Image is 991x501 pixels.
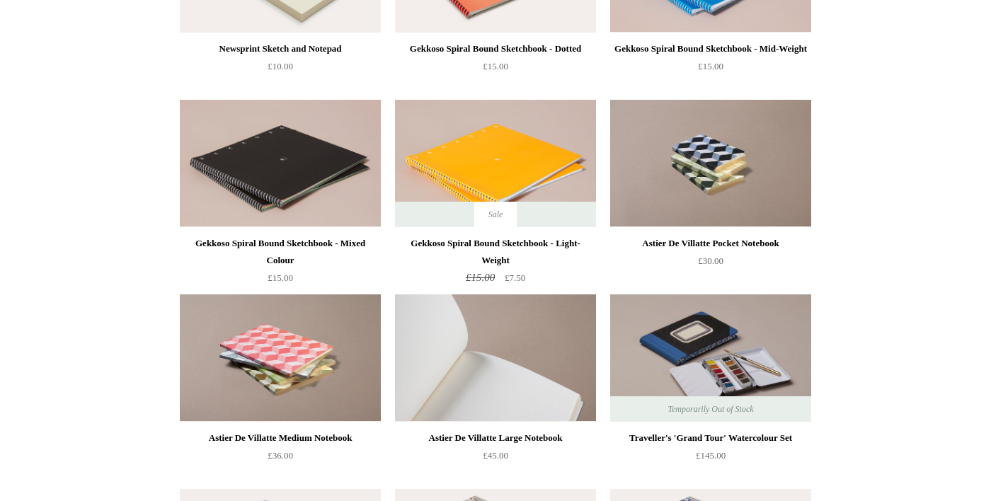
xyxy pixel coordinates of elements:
[395,100,596,227] img: Gekkoso Spiral Bound Sketchbook - Light-Weight
[653,396,767,422] span: Temporarily Out of Stock
[474,202,517,227] span: Sale
[395,40,596,98] a: Gekkoso Spiral Bound Sketchbook - Dotted £15.00
[183,235,377,269] div: Gekkoso Spiral Bound Sketchbook - Mixed Colour
[395,294,596,422] a: Astier De Villatte Large Notebook Astier De Villatte Large Notebook
[483,61,508,71] span: £15.00
[696,450,726,461] span: £145.00
[610,100,811,227] img: Astier De Villatte Pocket Notebook
[399,40,592,57] div: Gekkoso Spiral Bound Sketchbook - Dotted
[610,235,811,293] a: Astier De Villatte Pocket Notebook £30.00
[466,272,495,283] span: £15.00
[268,450,293,461] span: £36.00
[614,235,808,252] div: Astier De Villatte Pocket Notebook
[180,430,381,488] a: Astier De Villatte Medium Notebook £36.00
[614,430,808,447] div: Traveller's 'Grand Tour' Watercolour Set
[399,235,592,269] div: Gekkoso Spiral Bound Sketchbook - Light-Weight
[180,294,381,422] img: Astier De Villatte Medium Notebook
[505,272,525,283] span: £7.50
[614,40,808,57] div: Gekkoso Spiral Bound Sketchbook - Mid-Weight
[183,430,377,447] div: Astier De Villatte Medium Notebook
[268,61,293,71] span: £10.00
[395,100,596,227] a: Gekkoso Spiral Bound Sketchbook - Light-Weight Gekkoso Spiral Bound Sketchbook - Light-Weight Sale
[610,294,811,422] a: Traveller's 'Grand Tour' Watercolour Set Traveller's 'Grand Tour' Watercolour Set Temporarily Out...
[395,294,596,422] img: Astier De Villatte Large Notebook
[610,100,811,227] a: Astier De Villatte Pocket Notebook Astier De Villatte Pocket Notebook
[395,235,596,293] a: Gekkoso Spiral Bound Sketchbook - Light-Weight £15.00 £7.50
[183,40,377,57] div: Newsprint Sketch and Notepad
[399,430,592,447] div: Astier De Villatte Large Notebook
[268,272,293,283] span: £15.00
[610,40,811,98] a: Gekkoso Spiral Bound Sketchbook - Mid-Weight £15.00
[698,255,723,266] span: £30.00
[698,61,723,71] span: £15.00
[180,40,381,98] a: Newsprint Sketch and Notepad £10.00
[483,450,508,461] span: £45.00
[180,294,381,422] a: Astier De Villatte Medium Notebook Astier De Villatte Medium Notebook
[180,235,381,293] a: Gekkoso Spiral Bound Sketchbook - Mixed Colour £15.00
[180,100,381,227] img: Gekkoso Spiral Bound Sketchbook - Mixed Colour
[180,100,381,227] a: Gekkoso Spiral Bound Sketchbook - Mixed Colour Gekkoso Spiral Bound Sketchbook - Mixed Colour
[610,430,811,488] a: Traveller's 'Grand Tour' Watercolour Set £145.00
[610,294,811,422] img: Traveller's 'Grand Tour' Watercolour Set
[395,430,596,488] a: Astier De Villatte Large Notebook £45.00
